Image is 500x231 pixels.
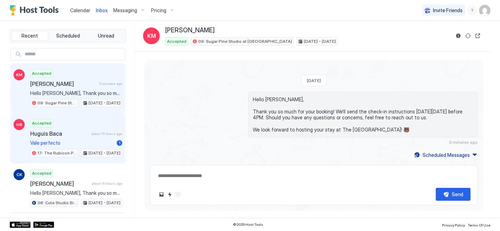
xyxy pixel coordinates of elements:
[92,181,122,186] span: about 16 hours ago
[468,221,490,228] a: Terms Of Use
[16,121,22,128] span: HB
[30,90,122,96] span: Hello [PERSON_NAME], Thank you so much for your booking! We'll send the check-in instructions [DA...
[96,7,108,13] span: Inbox
[91,132,122,136] span: about 15 hours ago
[89,100,120,106] span: [DATE] - [DATE]
[99,81,122,86] span: 3 minutes ago
[10,222,31,228] a: App Store
[16,72,23,78] span: KM
[96,7,108,14] a: Inbox
[442,223,465,227] span: Privacy Policy
[98,33,114,39] span: Unread
[37,150,77,156] span: 17: The Rubicon Pet Friendly Studio
[113,7,137,14] span: Messaging
[166,190,174,199] button: Quick reply
[11,31,48,41] button: Recent
[147,32,156,40] span: KM
[70,7,90,14] a: Calendar
[32,120,51,126] span: Accepted
[119,140,120,145] span: 1
[50,31,86,41] button: Scheduled
[167,38,186,45] span: Accepted
[474,32,482,40] button: Open reservation
[423,151,470,159] div: Scheduled Messages
[452,191,463,198] div: Send
[165,26,215,34] span: [PERSON_NAME]
[37,200,77,206] span: 08: Cute Studio Bike to Beach
[253,96,473,133] span: Hello [PERSON_NAME], Thank you so much for your booking! We'll send the check-in instructions [DA...
[449,140,478,145] span: 3 minutes ago
[30,140,114,146] span: Vale perfecto
[307,78,321,83] span: [DATE]
[16,172,22,178] span: CK
[468,223,490,227] span: Terms Of Use
[89,200,120,206] span: [DATE] - [DATE]
[32,70,51,77] span: Accepted
[33,222,54,228] a: Google Play Store
[433,7,462,14] span: Invite Friends
[37,100,77,106] span: 09: Sugar Pine Studio at [GEOGRAPHIC_DATA]
[436,188,470,201] button: Send
[30,180,89,187] span: [PERSON_NAME]
[157,190,166,199] button: Upload image
[30,130,89,137] span: Huguis Baca
[10,5,62,16] a: Host Tools Logo
[151,7,166,14] span: Pricing
[468,6,476,15] div: menu
[10,29,126,42] div: tab-group
[87,31,124,41] button: Unread
[454,32,462,40] button: Reservation information
[89,150,120,156] span: [DATE] - [DATE]
[32,170,51,176] span: Accepted
[30,190,122,196] span: Hello [PERSON_NAME], Thank you so much for your booking! We'll send the check-in instructions [DA...
[70,7,90,13] span: Calendar
[464,32,472,40] button: Sync reservation
[22,48,125,60] input: Input Field
[30,80,97,87] span: [PERSON_NAME]
[479,5,490,16] div: User profile
[413,150,478,160] button: Scheduled Messages
[442,221,465,228] a: Privacy Policy
[198,38,292,45] span: 09: Sugar Pine Studio at [GEOGRAPHIC_DATA]
[304,38,336,45] span: [DATE] - [DATE]
[22,33,38,39] span: Recent
[56,33,80,39] span: Scheduled
[233,222,263,227] span: © 2025 Host Tools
